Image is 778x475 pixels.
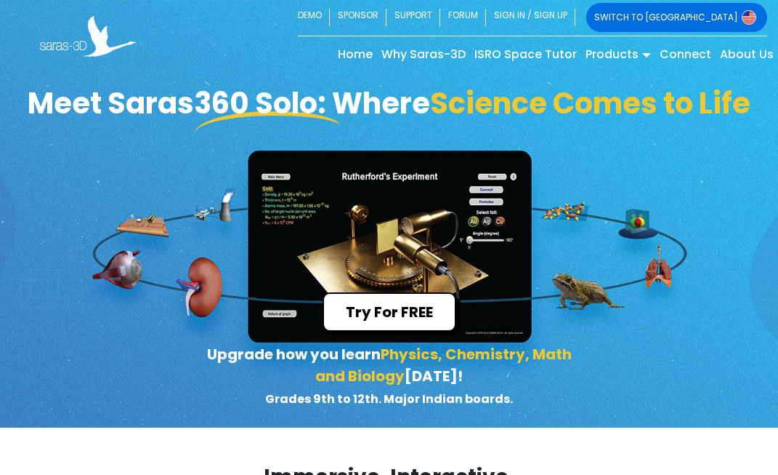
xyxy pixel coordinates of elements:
[330,3,386,32] a: SPONSOR
[333,43,377,66] a: Home
[470,43,581,66] a: ISRO Space Tutor
[430,83,750,124] span: Science Comes to Life
[40,16,137,57] img: Saras 3D
[323,292,456,332] button: Try For FREE
[586,3,767,32] a: SWITCH TO [GEOGRAPHIC_DATA]
[386,3,440,32] a: SUPPORT
[377,43,470,66] a: Why Saras-3D
[440,3,486,32] a: FORUM
[315,344,572,386] span: Physics, Chemistry, Math and Biology
[716,43,778,66] a: About Us
[265,391,513,407] small: Grades 9th to 12th. Major Indian boards.
[581,43,655,66] a: Products
[742,10,756,25] img: Switch to USA
[298,3,330,32] a: DEMO
[203,343,576,409] p: Upgrade how you learn [DATE]!
[486,3,575,32] a: SIGN IN / SIGN UP
[655,43,716,66] a: Connect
